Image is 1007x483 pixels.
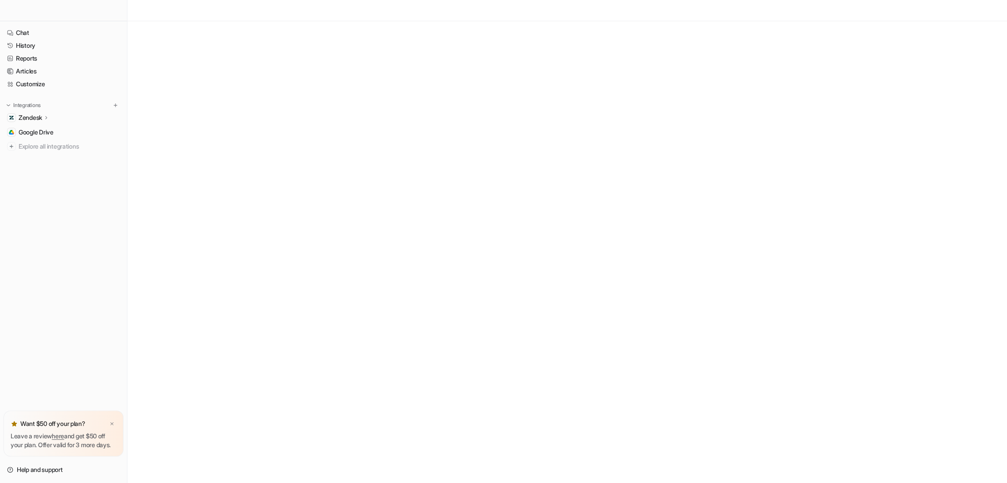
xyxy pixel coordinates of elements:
[11,420,18,427] img: star
[52,432,64,440] a: here
[4,52,123,65] a: Reports
[4,101,43,110] button: Integrations
[4,78,123,90] a: Customize
[5,102,12,108] img: expand menu
[7,142,16,151] img: explore all integrations
[19,128,54,137] span: Google Drive
[4,65,123,77] a: Articles
[4,140,123,153] a: Explore all integrations
[20,419,85,428] p: Want $50 off your plan?
[4,27,123,39] a: Chat
[13,102,41,109] p: Integrations
[19,113,42,122] p: Zendesk
[19,139,120,153] span: Explore all integrations
[109,421,115,427] img: x
[4,39,123,52] a: History
[4,464,123,476] a: Help and support
[4,126,123,138] a: Google DriveGoogle Drive
[112,102,119,108] img: menu_add.svg
[11,432,116,449] p: Leave a review and get $50 off your plan. Offer valid for 3 more days.
[9,115,14,120] img: Zendesk
[9,130,14,135] img: Google Drive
